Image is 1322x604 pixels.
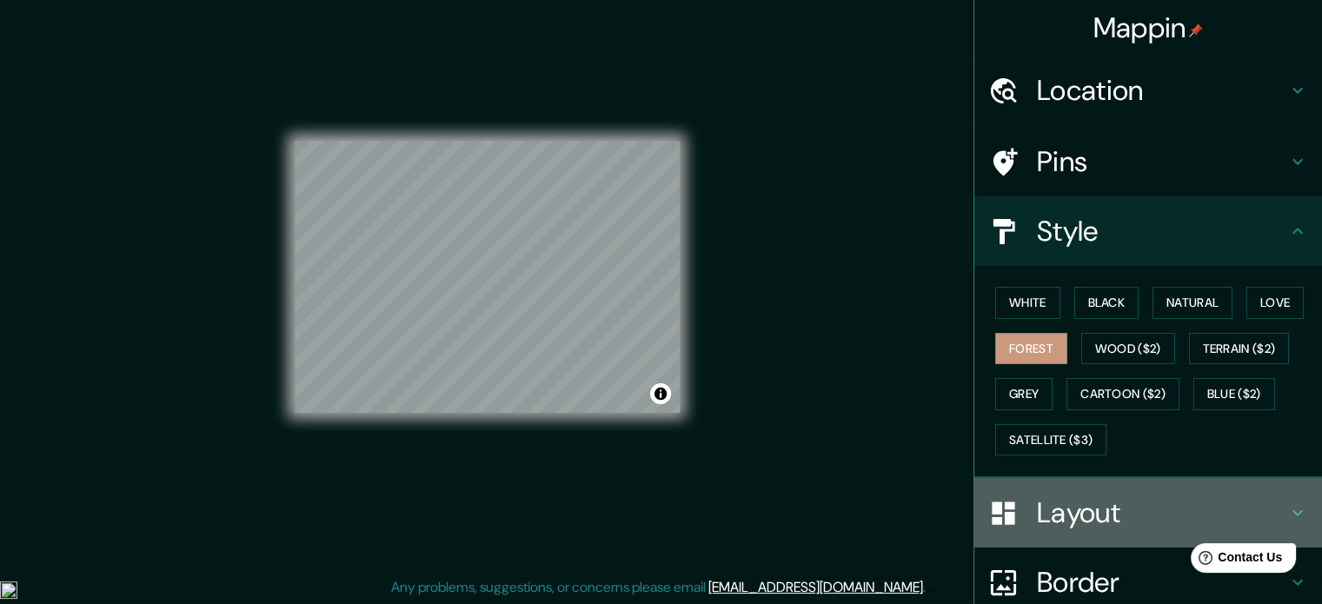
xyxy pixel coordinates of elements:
[995,333,1067,365] button: Forest
[928,577,932,598] div: .
[295,141,680,413] canvas: Map
[708,578,923,596] a: [EMAIL_ADDRESS][DOMAIN_NAME]
[1153,287,1232,319] button: Natural
[995,378,1053,410] button: Grey
[1081,333,1175,365] button: Wood ($2)
[995,424,1106,456] button: Satellite ($3)
[1167,536,1303,585] iframe: Help widget launcher
[1037,495,1287,530] h4: Layout
[1037,565,1287,600] h4: Border
[974,56,1322,125] div: Location
[1246,287,1304,319] button: Love
[650,383,671,404] button: Toggle attribution
[995,287,1060,319] button: White
[974,478,1322,548] div: Layout
[1074,287,1139,319] button: Black
[1037,214,1287,249] h4: Style
[1066,378,1179,410] button: Cartoon ($2)
[391,577,926,598] p: Any problems, suggestions, or concerns please email .
[1193,378,1275,410] button: Blue ($2)
[974,127,1322,196] div: Pins
[1037,144,1287,179] h4: Pins
[1037,73,1287,108] h4: Location
[1189,23,1203,37] img: pin-icon.png
[926,577,928,598] div: .
[1093,10,1204,45] h4: Mappin
[1189,333,1290,365] button: Terrain ($2)
[974,196,1322,266] div: Style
